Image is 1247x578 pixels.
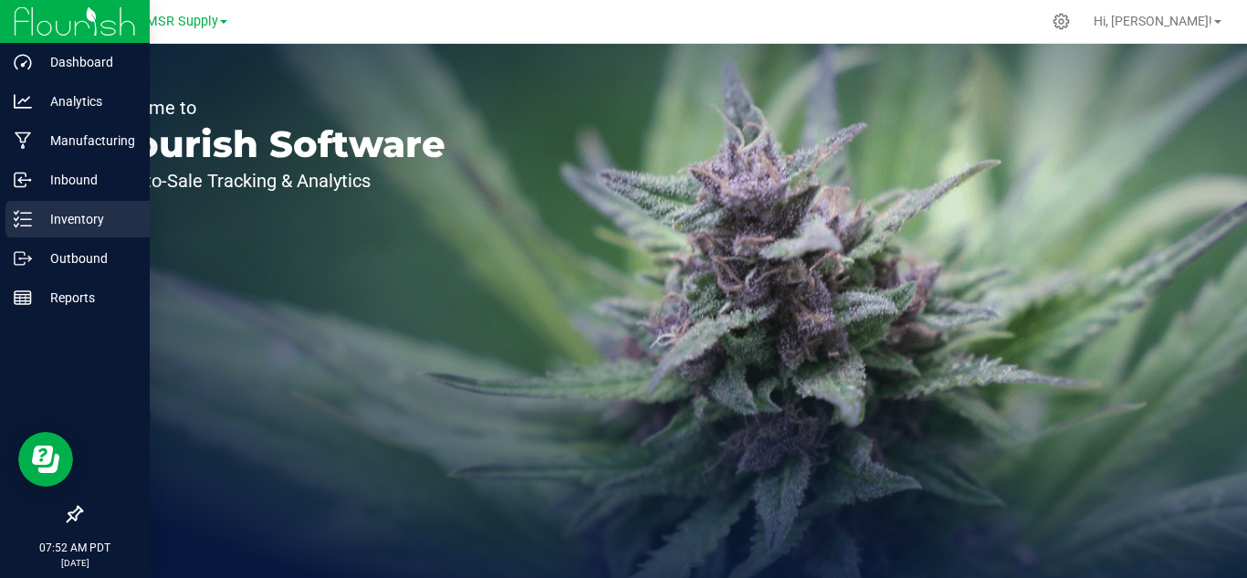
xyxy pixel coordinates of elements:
[14,53,32,71] inline-svg: Dashboard
[8,556,141,570] p: [DATE]
[146,14,218,29] span: MSR Supply
[14,171,32,189] inline-svg: Inbound
[32,287,141,309] p: Reports
[1050,13,1073,30] div: Manage settings
[14,92,32,110] inline-svg: Analytics
[32,208,141,230] p: Inventory
[32,169,141,191] p: Inbound
[99,99,445,117] p: Welcome to
[14,210,32,228] inline-svg: Inventory
[32,130,141,152] p: Manufacturing
[99,172,445,190] p: Seed-to-Sale Tracking & Analytics
[8,540,141,556] p: 07:52 AM PDT
[32,90,141,112] p: Analytics
[32,247,141,269] p: Outbound
[18,432,73,487] iframe: Resource center
[14,289,32,307] inline-svg: Reports
[32,51,141,73] p: Dashboard
[14,249,32,268] inline-svg: Outbound
[14,131,32,150] inline-svg: Manufacturing
[1094,14,1212,28] span: Hi, [PERSON_NAME]!
[99,126,445,163] p: Flourish Software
